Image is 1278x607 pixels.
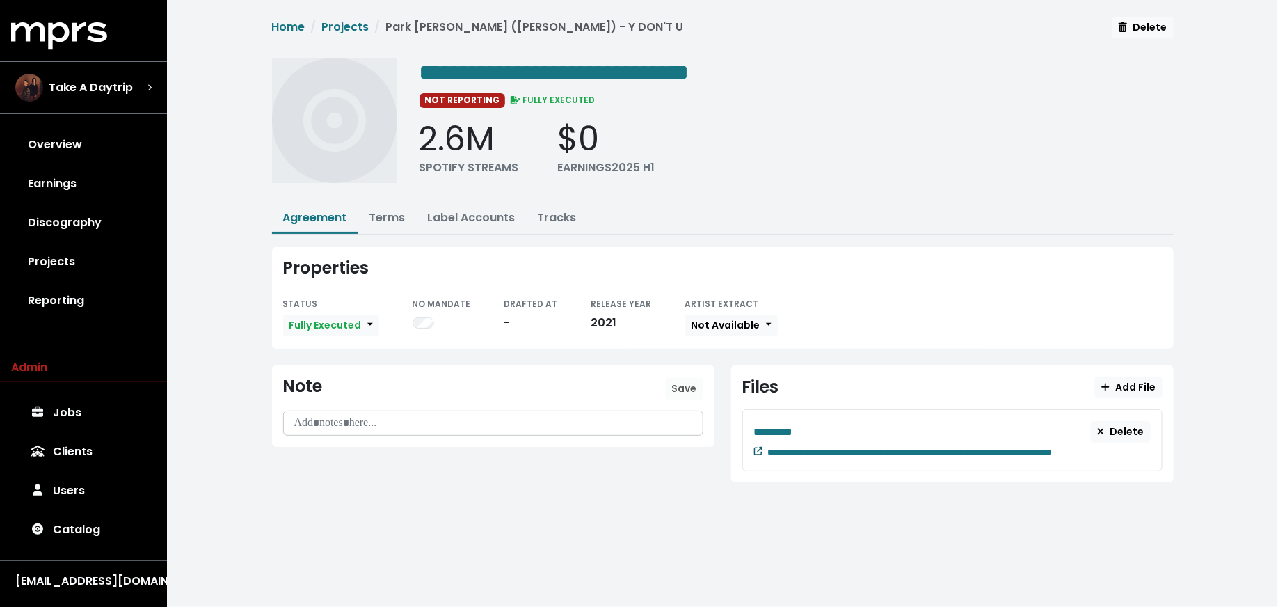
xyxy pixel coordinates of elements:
[15,573,152,590] div: [EMAIL_ADDRESS][DOMAIN_NAME]
[1095,377,1162,398] button: Add File
[369,210,406,226] a: Terms
[768,448,1052,457] span: Edit value
[692,318,760,332] span: Not Available
[1119,20,1167,34] span: Delete
[420,93,506,107] span: NOT REPORTING
[11,203,156,242] a: Discography
[504,298,558,310] small: DRAFTED AT
[754,427,793,437] span: Edit value
[420,159,519,176] div: SPOTIFY STREAMS
[289,318,362,332] span: Fully Executed
[272,19,305,35] a: Home
[272,19,684,47] nav: breadcrumb
[283,315,379,336] button: Fully Executed
[558,119,655,159] div: $0
[428,210,516,226] a: Label Accounts
[1091,421,1151,443] button: Delete
[685,298,759,310] small: ARTIST EXTRACT
[1101,380,1156,394] span: Add File
[283,298,318,310] small: STATUS
[1097,425,1144,439] span: Delete
[272,58,397,183] img: Album cover for this project
[11,242,156,281] a: Projects
[508,94,596,106] span: FULLY EXECUTED
[369,19,684,36] li: Park [PERSON_NAME] ([PERSON_NAME]) - Y DON'T U
[591,315,652,331] div: 2021
[11,281,156,320] a: Reporting
[49,79,133,96] span: Take A Daytrip
[685,315,778,336] button: Not Available
[413,298,471,310] small: NO MANDATE
[504,315,558,331] div: -
[420,119,519,159] div: 2.6M
[322,19,369,35] a: Projects
[15,74,43,102] img: The selected account / producer
[11,164,156,203] a: Earnings
[11,510,156,549] a: Catalog
[558,159,655,176] div: EARNINGS 2025 H1
[11,125,156,164] a: Overview
[11,471,156,510] a: Users
[11,432,156,471] a: Clients
[591,298,652,310] small: RELEASE YEAR
[11,572,156,590] button: [EMAIL_ADDRESS][DOMAIN_NAME]
[538,210,577,226] a: Tracks
[283,210,347,226] a: Agreement
[742,377,779,397] div: Files
[283,377,323,397] div: Note
[11,393,156,432] a: Jobs
[420,61,689,84] span: Edit value
[283,258,1163,278] div: Properties
[1112,17,1173,38] button: Delete
[11,27,107,43] a: mprs logo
